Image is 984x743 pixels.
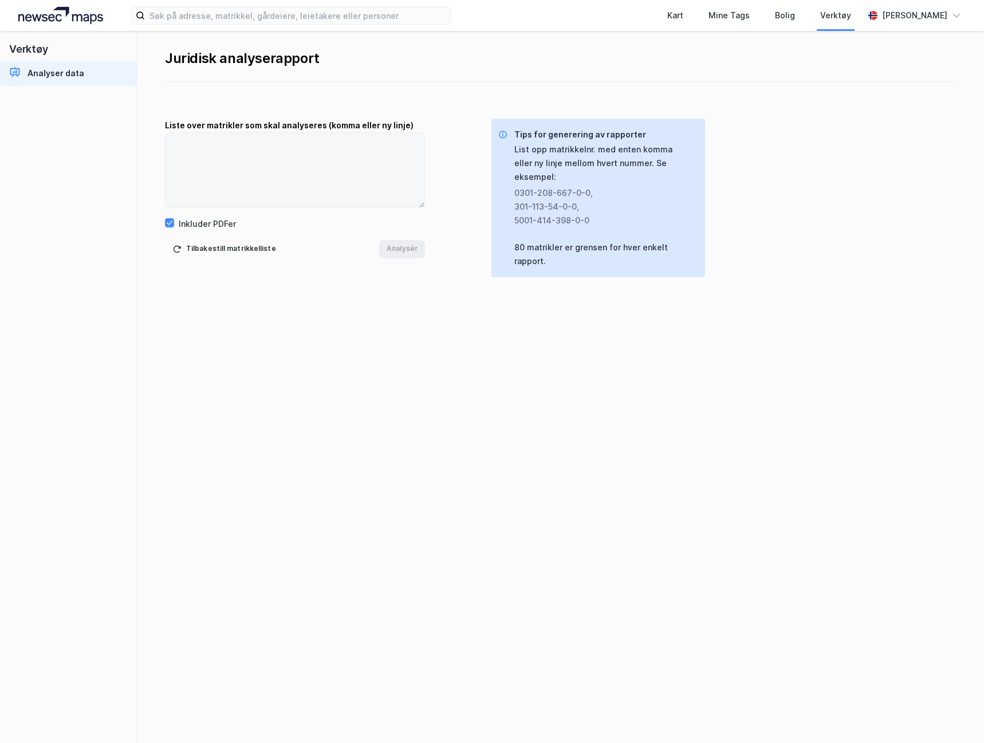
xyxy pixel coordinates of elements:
[882,9,947,22] div: [PERSON_NAME]
[165,240,284,258] button: Tilbakestill matrikkelliste
[709,9,750,22] div: Mine Tags
[165,119,425,132] div: Liste over matrikler som skal analyseres (komma eller ny linje)
[820,9,851,22] div: Verktøy
[179,217,236,231] div: Inkluder PDFer
[165,49,957,68] div: Juridisk analyserapport
[145,7,451,24] input: Søk på adresse, matrikkel, gårdeiere, leietakere eller personer
[514,214,687,227] div: 5001-414-398-0-0
[927,688,984,743] div: Kontrollprogram for chat
[514,186,687,200] div: 0301-208-667-0-0 ,
[775,9,795,22] div: Bolig
[514,128,696,141] div: Tips for generering av rapporter
[927,688,984,743] iframe: Chat Widget
[18,7,103,24] img: logo.a4113a55bc3d86da70a041830d287a7e.svg
[667,9,683,22] div: Kart
[514,143,696,268] div: List opp matrikkelnr. med enten komma eller ny linje mellom hvert nummer. Se eksempel: 80 matrikl...
[27,66,84,80] div: Analyser data
[514,200,687,214] div: 301-113-54-0-0 ,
